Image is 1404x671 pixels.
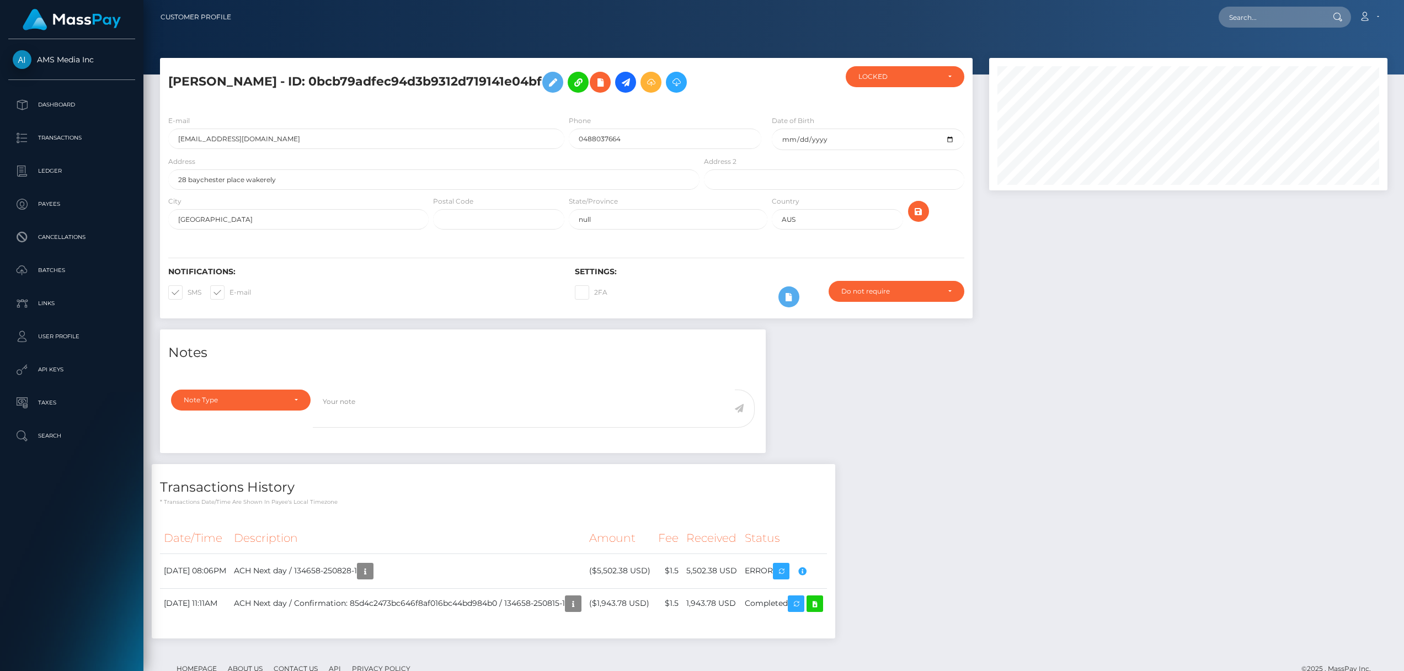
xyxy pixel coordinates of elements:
a: Payees [8,190,135,218]
a: Ledger [8,157,135,185]
div: Do not require [841,287,939,296]
th: Amount [585,523,654,553]
label: Address [168,157,195,167]
td: ($5,502.38 USD) [585,553,654,588]
button: Note Type [171,390,311,411]
label: Postal Code [433,196,473,206]
td: $1.5 [654,588,682,619]
p: * Transactions date/time are shown in payee's local timezone [160,498,827,506]
p: API Keys [13,361,131,378]
p: Dashboard [13,97,131,113]
img: MassPay Logo [23,9,121,30]
label: State/Province [569,196,618,206]
p: Cancellations [13,229,131,246]
th: Description [230,523,585,553]
p: Links [13,295,131,312]
a: API Keys [8,356,135,384]
h6: Notifications: [168,267,558,276]
h4: Transactions History [160,478,827,497]
p: Ledger [13,163,131,179]
td: 5,502.38 USD [682,553,741,588]
td: $1.5 [654,553,682,588]
th: Fee [654,523,682,553]
label: Country [772,196,799,206]
a: Batches [8,257,135,284]
h5: [PERSON_NAME] - ID: 0bcb79adfec94d3b9312d719141e04bf [168,66,693,98]
a: User Profile [8,323,135,350]
div: Note Type [184,396,285,404]
label: Phone [569,116,591,126]
div: LOCKED [858,72,939,81]
label: E-mail [168,116,190,126]
a: Taxes [8,389,135,417]
h6: Settings: [575,267,965,276]
td: [DATE] 11:11AM [160,588,230,619]
label: E-mail [210,285,251,300]
th: Status [741,523,827,553]
span: AMS Media Inc [8,55,135,65]
a: Search [8,422,135,450]
a: Links [8,290,135,317]
button: LOCKED [846,66,965,87]
p: Batches [13,262,131,279]
label: Address 2 [704,157,736,167]
td: ERROR [741,553,827,588]
td: ($1,943.78 USD) [585,588,654,619]
td: Completed [741,588,827,619]
a: Cancellations [8,223,135,251]
p: Search [13,428,131,444]
th: Date/Time [160,523,230,553]
p: User Profile [13,328,131,345]
button: Do not require [829,281,964,302]
img: AMS Media Inc [13,50,31,69]
td: ACH Next day / Confirmation: 85d4c2473bc646f8af016bc44bd984b0 / 134658-250815-1 [230,588,585,619]
label: 2FA [575,285,607,300]
p: Taxes [13,395,131,411]
th: Received [682,523,741,553]
p: Payees [13,196,131,212]
label: City [168,196,181,206]
td: ACH Next day / 134658-250828-1 [230,553,585,588]
p: Transactions [13,130,131,146]
a: Initiate Payout [615,72,636,93]
a: Transactions [8,124,135,152]
h4: Notes [168,343,757,363]
td: 1,943.78 USD [682,588,741,619]
label: SMS [168,285,201,300]
label: Date of Birth [772,116,814,126]
input: Search... [1219,7,1322,28]
td: [DATE] 08:06PM [160,553,230,588]
a: Customer Profile [161,6,231,29]
a: Dashboard [8,91,135,119]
